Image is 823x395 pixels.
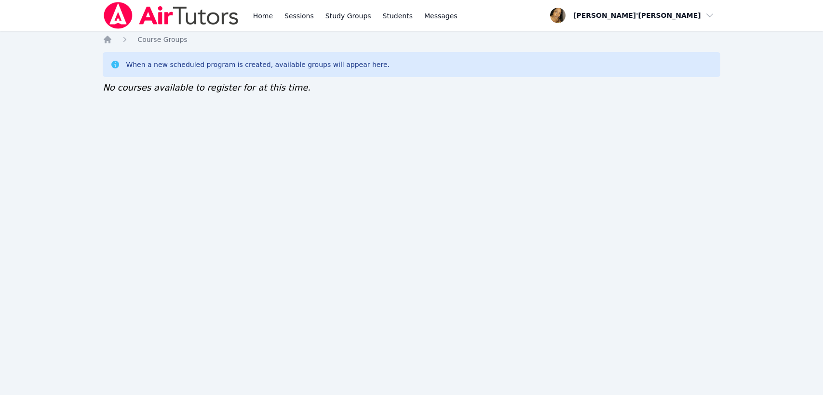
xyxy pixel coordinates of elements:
[126,60,390,69] div: When a new scheduled program is created, available groups will appear here.
[137,36,187,43] span: Course Groups
[103,82,310,92] span: No courses available to register for at this time.
[103,2,239,29] img: Air Tutors
[424,11,458,21] span: Messages
[103,35,720,44] nav: Breadcrumb
[137,35,187,44] a: Course Groups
